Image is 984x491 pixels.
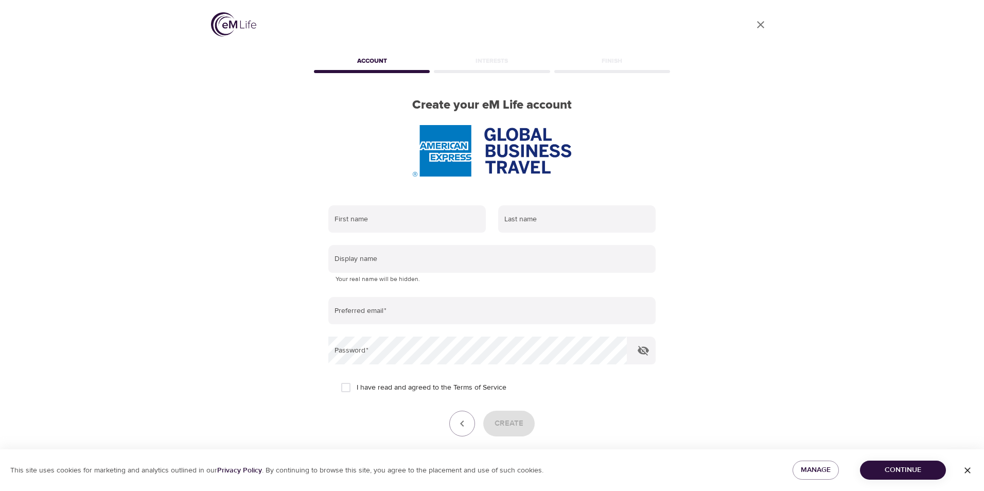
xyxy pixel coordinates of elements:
[312,98,672,113] h2: Create your eM Life account
[860,461,946,480] button: Continue
[211,12,256,37] img: logo
[868,464,938,477] span: Continue
[793,461,839,480] button: Manage
[413,125,571,177] img: AmEx%20GBT%20logo.png
[453,382,506,393] a: Terms of Service
[357,382,506,393] span: I have read and agreed to the
[217,466,262,475] a: Privacy Policy
[801,464,831,477] span: Manage
[748,12,773,37] a: close
[336,274,648,285] p: Your real name will be hidden.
